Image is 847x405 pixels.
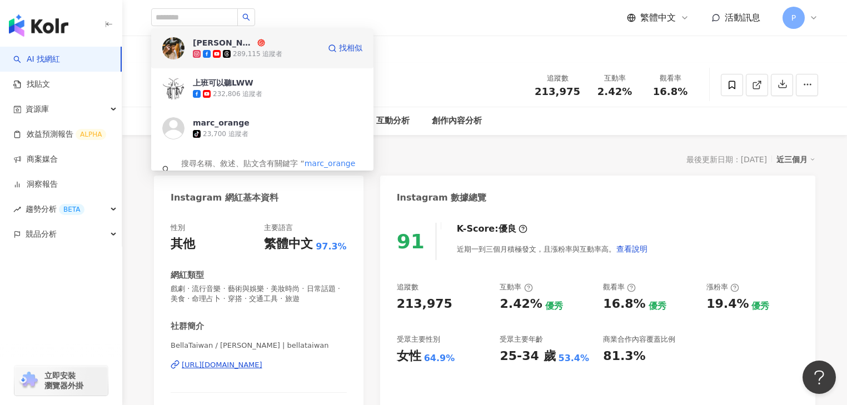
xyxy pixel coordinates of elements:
div: 總覽 [154,152,176,167]
div: Instagram 數據總覽 [397,192,487,204]
div: 相似網紅 [321,114,354,128]
img: KOL Avatar [151,68,185,102]
a: 找貼文 [13,79,50,90]
div: [PERSON_NAME] [193,71,286,84]
span: 競品分析 [26,222,57,247]
div: 總覽 [162,114,179,128]
div: 受眾分析 [201,114,235,128]
button: 1萬 [270,42,311,63]
span: search [242,13,250,21]
span: 213,975 [535,86,580,97]
span: P [791,12,796,24]
div: 受眾主要性別 [397,334,440,344]
div: 81.3% [603,348,645,365]
div: 25-34 歲 [500,348,555,365]
iframe: Help Scout Beacon - Open [803,361,836,394]
button: 21.4萬 [151,42,213,63]
div: 近三個月 [776,152,815,167]
div: 優良 [499,223,516,235]
div: 繁體中文 [264,236,313,253]
div: 受眾主要年齡 [500,334,543,344]
span: 16.8% [653,86,687,97]
div: BETA [59,204,84,215]
button: 2.5萬 [316,42,365,63]
div: [URL][DOMAIN_NAME] [182,360,262,370]
div: 漲粉率 [706,282,739,292]
div: 性別 [171,223,185,233]
span: 戲劇 · 流行音樂 · 藝術與娛樂 · 美妝時尚 · 日常話題 · 美食 · 命理占卜 · 穿搭 · 交通工具 · 旅遊 [171,284,347,304]
div: 優秀 [751,300,769,312]
span: 繁體中文 [640,12,676,24]
div: 其他 [171,236,195,253]
div: 追蹤數 [535,73,580,84]
button: 查看說明 [616,238,648,260]
div: 優秀 [649,300,666,312]
span: 活動訊息 [725,12,760,23]
div: 213,975 [397,296,452,313]
div: 觀看率 [603,282,636,292]
div: 互動分析 [376,114,410,128]
a: [URL][DOMAIN_NAME] [171,360,347,370]
div: 商業合作內容覆蓋比例 [603,334,675,344]
span: rise [13,206,21,213]
div: 社群簡介 [171,321,204,332]
div: 19.4% [706,296,749,313]
img: chrome extension [18,372,39,389]
div: 21.4萬 [176,44,205,60]
div: 互動率 [594,73,636,84]
a: 商案媒合 [13,154,58,165]
div: 網紅類型 [171,269,204,281]
div: 2.5萬 [336,44,356,60]
div: 16.8% [603,296,645,313]
div: 創作內容分析 [432,114,482,128]
span: 2.42% [597,86,632,97]
a: 效益預測報告ALPHA [13,129,106,140]
span: 立即安裝 瀏覽器外掛 [44,371,83,391]
div: 64.9% [424,352,455,364]
div: 91 [397,230,425,253]
div: 合作與價值 [257,114,298,128]
div: K-Score : [457,223,527,235]
div: 主要語言 [264,223,293,233]
div: 追蹤數 [397,282,418,292]
div: 觀看率 [649,73,691,84]
a: searchAI 找網紅 [13,54,60,65]
div: 2.42% [500,296,542,313]
a: 洞察報告 [13,179,58,190]
span: 資源庫 [26,97,49,122]
div: 最後更新日期：[DATE] [686,155,767,164]
a: chrome extension立即安裝 瀏覽器外掛 [14,366,108,396]
div: 女性 [397,348,421,365]
span: 97.3% [316,241,347,253]
span: 查看說明 [616,244,647,253]
div: Instagram 網紅基本資料 [171,192,278,204]
div: 53.4% [559,352,590,364]
div: 互動率 [500,282,532,292]
span: 趨勢分析 [26,197,84,222]
img: logo [9,14,68,37]
span: BellaTaiwan / [PERSON_NAME] | bellataiwan [171,341,347,351]
div: 1萬 [289,44,302,60]
div: 45萬 [238,44,256,60]
button: 45萬 [218,42,265,63]
div: 近期一到三個月積極發文，且漲粉率與互動率高。 [457,238,648,260]
div: 優秀 [545,300,563,312]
